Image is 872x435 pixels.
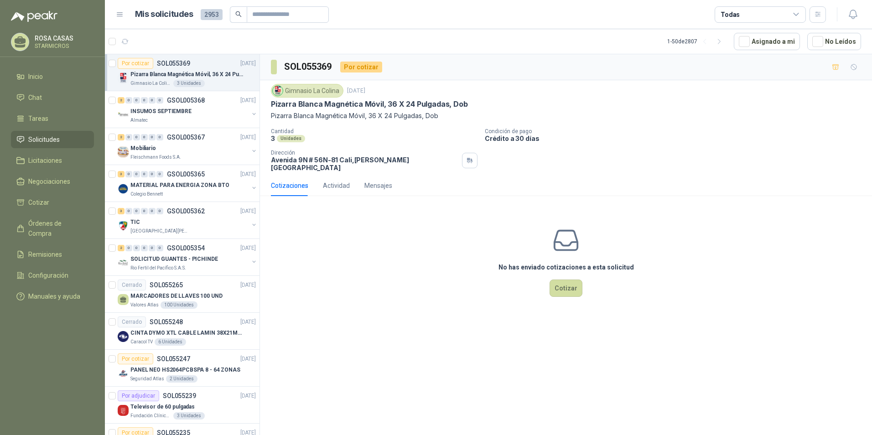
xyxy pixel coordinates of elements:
[118,95,258,124] a: 2 0 0 0 0 0 GSOL005368[DATE] Company LogoINSUMOS SEPTIEMBREAlmatec
[271,111,861,121] p: Pizarra Blanca Magnética Móvil, 36 X 24 Pulgadas, Dob
[11,246,94,263] a: Remisiones
[271,128,478,135] p: Cantidad
[118,132,258,161] a: 2 0 0 0 0 0 GSOL005367[DATE] Company LogoMobiliarioFleischmann Foods S.A.
[807,33,861,50] button: No Leídos
[550,280,582,297] button: Cotizar
[141,171,148,177] div: 0
[240,96,256,105] p: [DATE]
[105,387,260,424] a: Por adjudicarSOL055239[DATE] Company LogoTelevisor de 60 pulgadasFundación Clínica Shaio3 Unidades
[130,403,195,411] p: Televisor de 60 pulgadas
[118,171,125,177] div: 3
[28,135,60,145] span: Solicitudes
[141,245,148,251] div: 0
[347,87,365,95] p: [DATE]
[28,114,48,124] span: Tareas
[167,208,205,214] p: GSOL005362
[130,228,188,235] p: [GEOGRAPHIC_DATA][PERSON_NAME]
[271,84,343,98] div: Gimnasio La Colina
[271,156,458,171] p: Avenida 9N # 56N-81 Cali , [PERSON_NAME][GEOGRAPHIC_DATA]
[118,331,129,342] img: Company Logo
[149,245,156,251] div: 0
[118,146,129,157] img: Company Logo
[11,89,94,106] a: Chat
[277,135,305,142] div: Unidades
[118,390,159,401] div: Por adjudicar
[28,155,62,166] span: Licitaciones
[273,86,283,96] img: Company Logo
[485,128,868,135] p: Condición de pago
[173,80,205,87] div: 3 Unidades
[156,171,163,177] div: 0
[11,215,94,242] a: Órdenes de Compra
[149,208,156,214] div: 0
[130,107,192,116] p: INSUMOS SEPTIEMBRE
[105,54,260,91] a: Por cotizarSOL055369[DATE] Company LogoPizarra Blanca Magnética Móvil, 36 X 24 Pulgadas, DobGimna...
[240,392,256,400] p: [DATE]
[130,412,171,419] p: Fundación Clínica Shaio
[118,109,129,120] img: Company Logo
[11,173,94,190] a: Negociaciones
[118,368,129,379] img: Company Logo
[130,338,153,346] p: Caracol TV
[11,152,94,169] a: Licitaciones
[150,282,183,288] p: SOL055265
[118,257,129,268] img: Company Logo
[240,355,256,363] p: [DATE]
[130,181,229,190] p: MATERIAL PARA ENERGIA ZONA BTO
[35,43,92,49] p: STARMICROS
[155,338,186,346] div: 6 Unidades
[130,255,218,264] p: SOLICITUD GUANTES - PICHINDE
[156,245,163,251] div: 0
[118,97,125,104] div: 2
[133,134,140,140] div: 0
[240,207,256,216] p: [DATE]
[118,169,258,198] a: 3 0 0 0 0 0 GSOL005365[DATE] Company LogoMATERIAL PARA ENERGIA ZONA BTOColegio Bennett
[173,412,205,419] div: 3 Unidades
[28,93,42,103] span: Chat
[149,171,156,177] div: 0
[485,135,868,142] p: Crédito a 30 días
[118,280,146,290] div: Cerrado
[156,134,163,140] div: 0
[118,243,258,272] a: 2 0 0 0 0 0 GSOL005354[DATE] Company LogoSOLICITUD GUANTES - PICHINDERio Fertil del Pacífico S.A.S.
[240,318,256,326] p: [DATE]
[28,270,68,280] span: Configuración
[141,134,148,140] div: 0
[130,154,181,161] p: Fleischmann Foods S.A.
[130,292,223,300] p: MARCADORES DE LLAVES 100 UND
[167,171,205,177] p: GSOL005365
[130,218,140,227] p: TIC
[28,249,62,259] span: Remisiones
[130,375,164,383] p: Seguridad Atlas
[11,110,94,127] a: Tareas
[167,134,205,140] p: GSOL005367
[667,34,727,49] div: 1 - 50 de 2807
[133,97,140,104] div: 0
[118,206,258,235] a: 3 0 0 0 0 0 GSOL005362[DATE] Company LogoTIC[GEOGRAPHIC_DATA][PERSON_NAME]
[240,244,256,253] p: [DATE]
[118,353,153,364] div: Por cotizar
[163,393,196,399] p: SOL055239
[167,245,205,251] p: GSOL005354
[130,301,159,309] p: Valores Atlas
[11,11,57,22] img: Logo peakr
[721,10,740,20] div: Todas
[323,181,350,191] div: Actividad
[141,208,148,214] div: 0
[130,264,186,272] p: Rio Fertil del Pacífico S.A.S.
[149,134,156,140] div: 0
[125,245,132,251] div: 0
[35,35,92,41] p: ROSA CASAS
[130,80,171,87] p: Gimnasio La Colina
[156,208,163,214] div: 0
[235,11,242,17] span: search
[118,316,146,327] div: Cerrado
[11,288,94,305] a: Manuales y ayuda
[240,133,256,142] p: [DATE]
[118,72,129,83] img: Company Logo
[130,144,156,153] p: Mobiliario
[167,97,205,104] p: GSOL005368
[125,134,132,140] div: 0
[201,9,223,20] span: 2953
[271,135,275,142] p: 3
